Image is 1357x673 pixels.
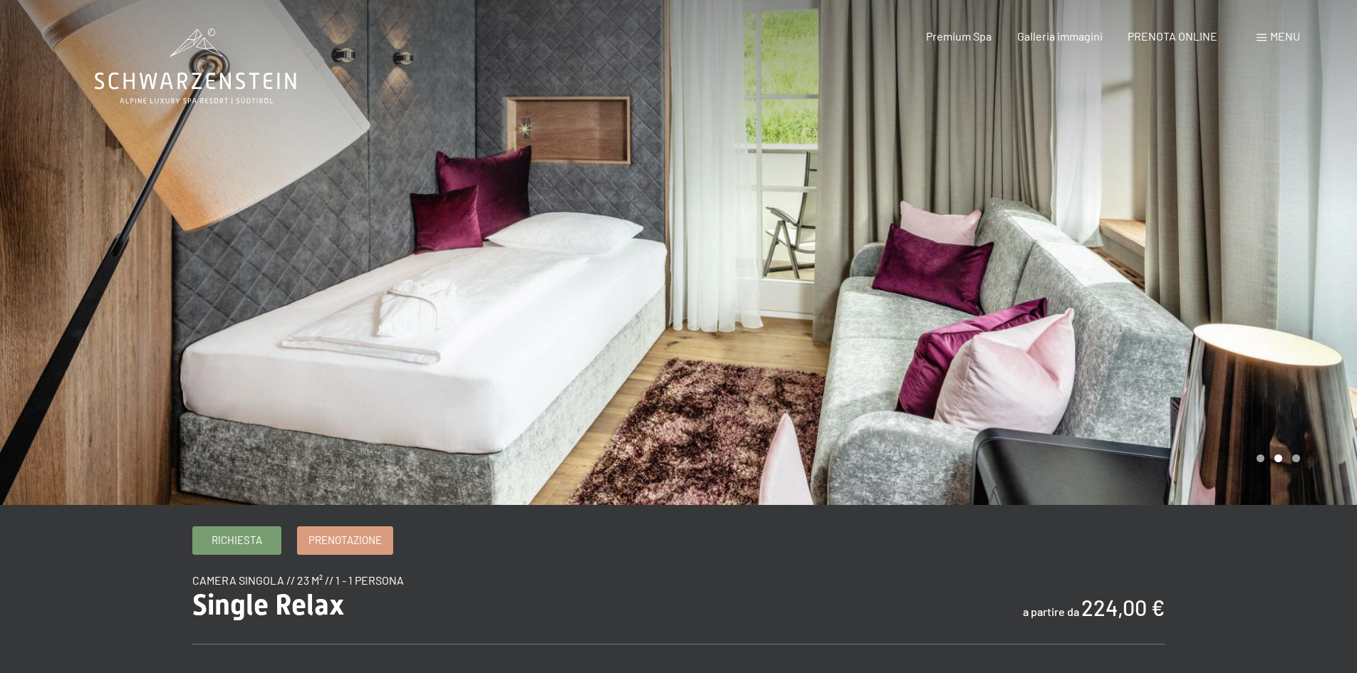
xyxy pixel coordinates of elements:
a: Richiesta [193,527,281,554]
b: 224,00 € [1081,595,1165,620]
span: Single Relax [192,588,344,622]
span: Richiesta [212,533,262,548]
a: Galleria immagini [1017,29,1103,43]
a: PRENOTA ONLINE [1128,29,1217,43]
a: Premium Spa [926,29,992,43]
span: Prenotazione [308,533,382,548]
span: Menu [1270,29,1300,43]
a: Prenotazione [298,527,392,554]
span: camera singola // 23 m² // 1 - 1 persona [192,573,404,587]
span: a partire da [1023,605,1079,618]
